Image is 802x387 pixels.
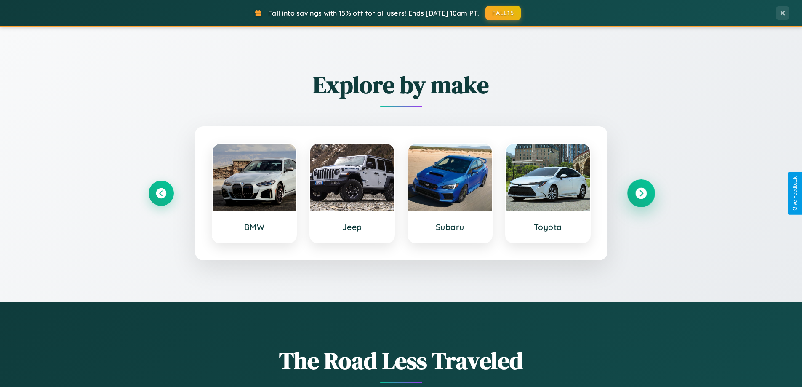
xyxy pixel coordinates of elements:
[319,222,386,232] h3: Jeep
[268,9,479,17] span: Fall into savings with 15% off for all users! Ends [DATE] 10am PT.
[221,222,288,232] h3: BMW
[514,222,581,232] h3: Toyota
[485,6,521,20] button: FALL15
[417,222,484,232] h3: Subaru
[149,69,654,101] h2: Explore by make
[149,344,654,377] h1: The Road Less Traveled
[792,176,798,211] div: Give Feedback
